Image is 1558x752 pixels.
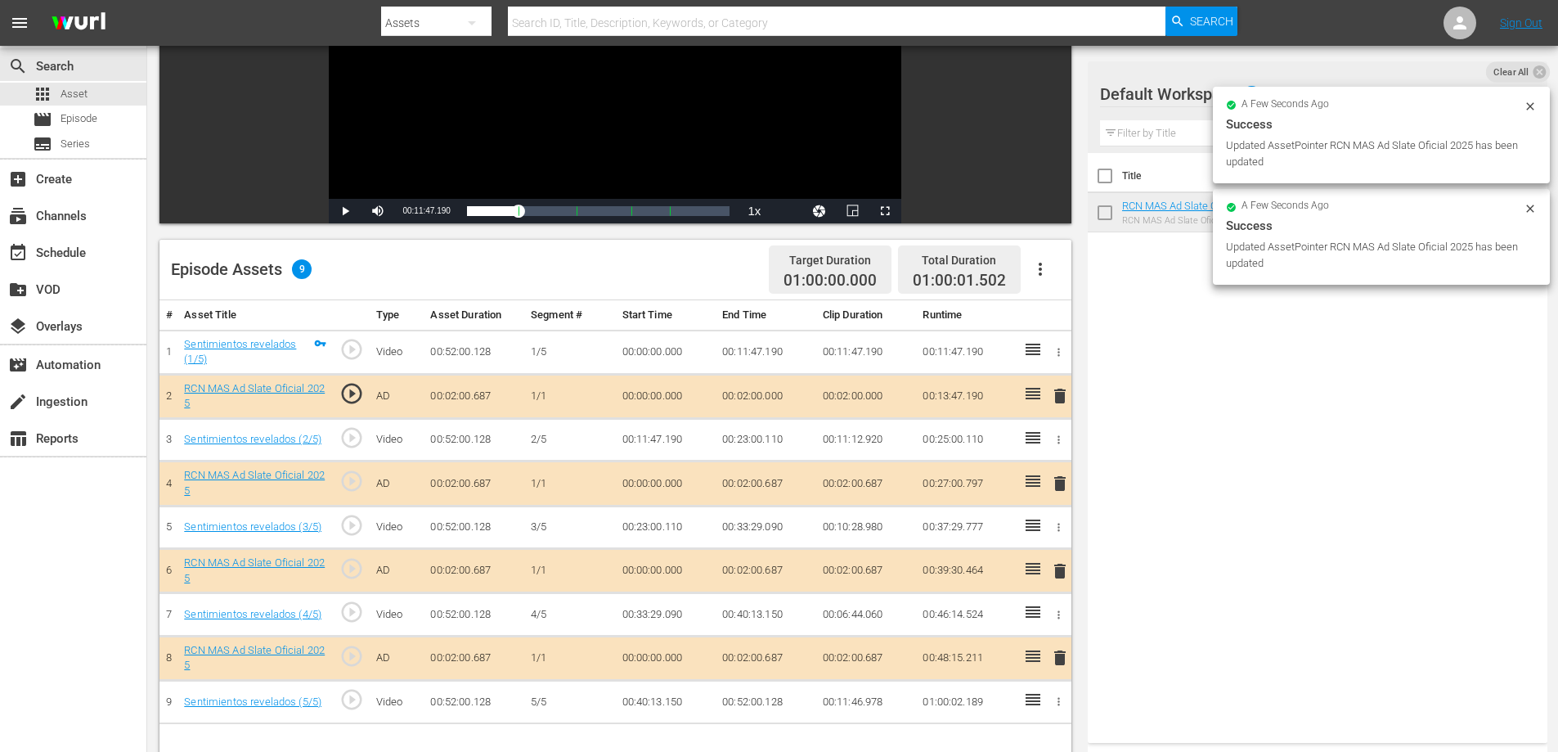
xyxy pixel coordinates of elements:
[616,549,716,593] td: 00:00:00.000
[716,418,816,462] td: 00:23:00.110
[10,13,29,33] span: menu
[159,549,177,593] td: 6
[616,374,716,418] td: 00:00:00.000
[402,206,450,215] span: 00:11:47.190
[339,337,364,362] span: play_circle_outline
[177,300,333,331] th: Asset Title
[836,199,869,223] button: Picture-in-Picture
[716,681,816,724] td: 00:52:00.128
[370,330,424,374] td: Video
[916,549,1017,593] td: 00:39:30.464
[616,681,716,724] td: 00:40:13.150
[8,206,28,226] span: Channels
[159,681,177,724] td: 9
[424,300,524,331] th: Asset Duration
[803,199,836,223] button: Jump To Time
[916,636,1017,680] td: 00:48:15.211
[869,199,901,223] button: Fullscreen
[524,330,615,374] td: 1/5
[171,259,312,279] div: Episode Assets
[370,300,424,331] th: Type
[339,381,364,406] span: play_circle_outline
[616,462,716,506] td: 00:00:00.000
[339,513,364,538] span: play_circle_outline
[1050,648,1070,668] span: delete
[339,469,364,493] span: play_circle_outline
[424,330,524,374] td: 00:52:00.128
[184,469,325,497] a: RCN MAS Ad Slate Oficial 2025
[159,462,177,506] td: 4
[370,462,424,506] td: AD
[1165,7,1237,36] button: Search
[370,549,424,593] td: AD
[716,506,816,549] td: 00:33:29.090
[159,300,177,331] th: #
[916,462,1017,506] td: 00:27:00.797
[424,374,524,418] td: 00:02:00.687
[184,382,325,410] a: RCN MAS Ad Slate Oficial 2025
[1226,137,1520,170] div: Updated AssetPointer RCN MAS Ad Slate Oficial 2025 has been updated
[339,556,364,581] span: play_circle_outline
[33,84,52,104] span: Asset
[1122,215,1261,226] div: RCN MAS Ad Slate Oficial 2025
[916,374,1017,418] td: 00:13:47.190
[716,462,816,506] td: 00:02:00.687
[916,418,1017,462] td: 00:25:00.110
[184,608,321,620] a: Sentimientos revelados (4/5)
[816,330,917,374] td: 00:11:47.190
[424,681,524,724] td: 00:52:00.128
[913,271,1006,290] span: 01:00:01.502
[184,433,321,445] a: Sentimientos revelados (2/5)
[916,593,1017,637] td: 00:46:14.524
[8,317,28,336] span: Overlays
[524,462,615,506] td: 1/1
[816,681,917,724] td: 00:11:46.978
[370,681,424,724] td: Video
[816,300,917,331] th: Clip Duration
[184,556,325,584] a: RCN MAS Ad Slate Oficial 2025
[816,418,917,462] td: 00:11:12.920
[716,636,816,680] td: 00:02:00.687
[370,418,424,462] td: Video
[159,330,177,374] td: 1
[361,199,394,223] button: Mute
[616,593,716,637] td: 00:33:29.090
[339,644,364,669] span: play_circle_outline
[716,549,816,593] td: 00:02:00.687
[339,687,364,712] span: play_circle_outline
[61,136,90,152] span: Series
[159,593,177,637] td: 7
[370,636,424,680] td: AD
[61,86,88,102] span: Asset
[370,374,424,418] td: AD
[329,199,361,223] button: Play
[816,462,917,506] td: 00:02:00.687
[524,681,615,724] td: 5/5
[370,506,424,549] td: Video
[8,243,28,263] span: Schedule
[1122,200,1246,224] a: RCN MAS Ad Slate Oficial 2025
[616,636,716,680] td: 00:00:00.000
[916,300,1017,331] th: Runtime
[159,418,177,462] td: 3
[184,338,296,366] a: Sentimientos revelados (1/5)
[184,696,321,708] a: Sentimientos revelados (5/5)
[61,110,97,127] span: Episode
[424,636,524,680] td: 00:02:00.687
[1050,474,1070,493] span: delete
[1050,559,1070,583] button: delete
[1100,71,1517,117] div: Default Workspace
[39,4,118,43] img: ans4CAIJ8jUAAAAAAAAAAAAAAAAAAAAAAAAgQb4GAAAAAAAAAAAAAAAAAAAAAAAAJMjXAAAAAAAAAAAAAAAAAAAAAAAAgAT5G...
[424,506,524,549] td: 00:52:00.128
[159,636,177,680] td: 8
[8,56,28,76] span: Search
[467,206,730,216] div: Progress Bar
[1226,216,1537,236] div: Success
[524,374,615,418] td: 1/1
[1050,386,1070,406] span: delete
[816,506,917,549] td: 00:10:28.980
[1050,385,1070,408] button: delete
[913,249,1006,272] div: Total Duration
[424,462,524,506] td: 00:02:00.687
[424,418,524,462] td: 00:52:00.128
